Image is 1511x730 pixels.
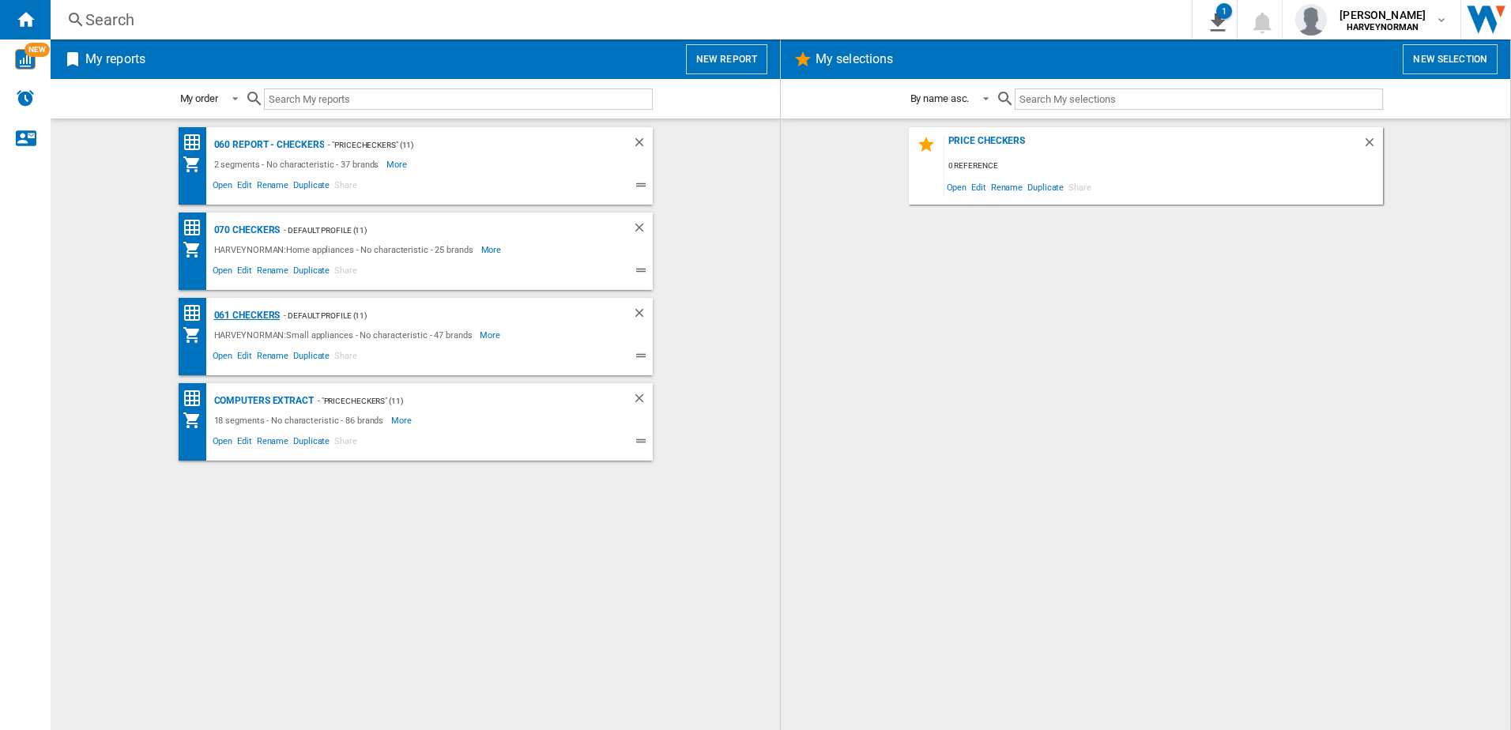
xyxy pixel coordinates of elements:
div: 061 Checkers [210,306,281,325]
span: Share [332,348,360,367]
div: - "PriceCheckers" (11) [314,391,601,411]
div: Search [85,9,1151,31]
span: More [386,155,409,174]
div: HARVEYNORMAN:Home appliances - No characteristic - 25 brands [210,240,481,259]
div: Delete [632,391,653,411]
img: wise-card.svg [15,49,36,70]
input: Search My selections [1015,88,1382,110]
div: HARVEYNORMAN:Small appliances - No characteristic - 47 brands [210,325,480,344]
div: My order [180,92,218,104]
span: Share [1066,176,1094,198]
div: Price Checkers [944,135,1362,156]
span: Rename [254,178,291,197]
span: Share [332,178,360,197]
div: 060 report - Checkers [210,135,325,155]
div: 18 segments - No characteristic - 86 brands [210,411,392,430]
span: Edit [235,348,254,367]
div: Delete [632,220,653,240]
div: Delete [632,135,653,155]
img: profile.jpg [1295,4,1327,36]
span: Edit [969,176,989,198]
div: My Assortment [183,325,210,344]
span: Edit [235,434,254,453]
span: Duplicate [291,263,332,282]
div: Delete [632,306,653,325]
div: 0 reference [944,156,1383,176]
h2: My reports [82,44,149,74]
span: Open [210,434,236,453]
div: Delete [1362,135,1383,156]
span: More [391,411,414,430]
span: Rename [254,348,291,367]
span: Open [210,348,236,367]
span: Duplicate [1025,176,1066,198]
div: By name asc. [910,92,970,104]
div: - "PriceCheckers" (11) [324,135,600,155]
span: Duplicate [291,348,332,367]
img: alerts-logo.svg [16,88,35,107]
span: NEW [24,43,50,57]
span: Duplicate [291,178,332,197]
div: - Default profile (11) [280,220,600,240]
span: Edit [235,178,254,197]
button: New report [686,44,767,74]
h2: My selections [812,44,896,74]
span: Duplicate [291,434,332,453]
div: 1 [1216,3,1232,19]
div: Price Matrix [183,133,210,152]
div: - Default profile (11) [280,306,600,325]
span: Rename [254,434,291,453]
span: Rename [989,176,1025,198]
button: New selection [1403,44,1498,74]
div: Computers extract [210,391,314,411]
span: Open [944,176,970,198]
span: Share [332,263,360,282]
span: More [480,325,503,344]
span: More [481,240,504,259]
input: Search My reports [264,88,653,110]
span: Edit [235,263,254,282]
span: Open [210,263,236,282]
span: Rename [254,263,291,282]
div: 2 segments - No characteristic - 37 brands [210,155,387,174]
div: 070 Checkers [210,220,281,240]
div: Price Matrix [183,303,210,323]
span: Open [210,178,236,197]
div: My Assortment [183,240,210,259]
div: Price Matrix [183,389,210,408]
div: My Assortment [183,411,210,430]
div: My Assortment [183,155,210,174]
span: Share [332,434,360,453]
span: [PERSON_NAME] [1340,7,1426,23]
div: Price Matrix [183,218,210,238]
b: HARVEYNORMAN [1347,22,1419,32]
